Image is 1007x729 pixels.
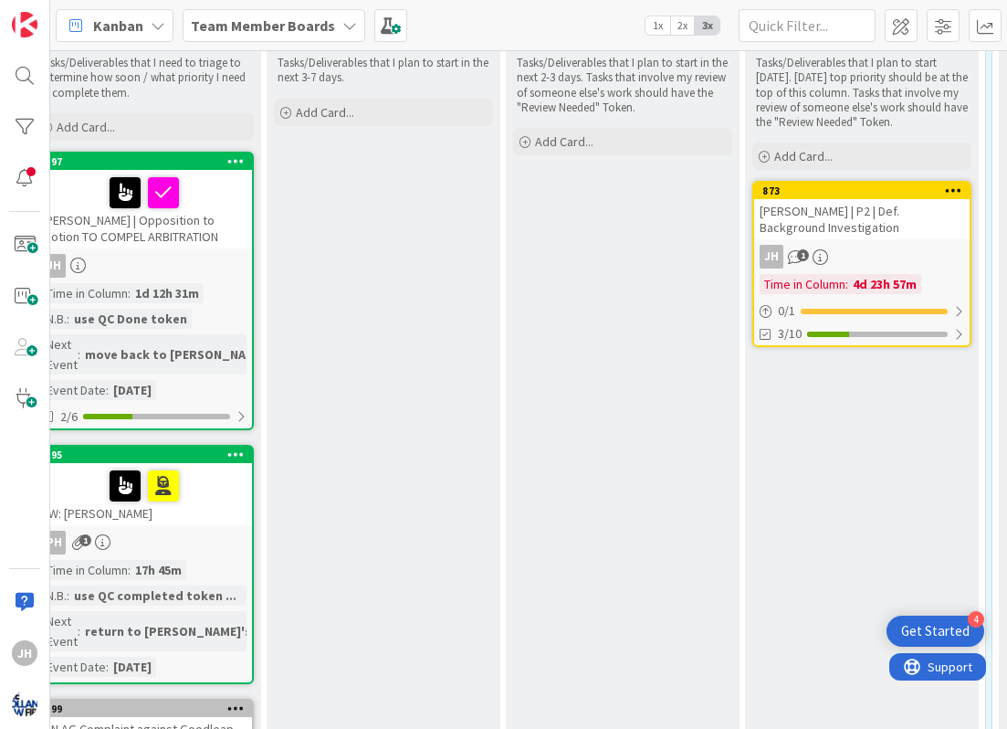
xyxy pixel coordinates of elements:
[278,56,489,86] p: Tasks/Deliverables that I plan to start in the next 3-7 days.
[67,586,69,606] span: :
[37,531,252,555] div: PH
[778,301,795,321] span: 0 / 1
[128,560,131,580] span: :
[762,185,970,197] div: 873
[109,380,156,400] div: [DATE]
[535,133,593,150] span: Add Card...
[37,254,252,278] div: JH
[37,701,252,717] div: 899
[80,344,282,364] div: move back to [PERSON_NAME]...
[901,622,970,640] div: Get Started
[67,309,69,329] span: :
[131,560,186,580] div: 17h 45m
[42,254,66,278] div: JH
[754,245,970,269] div: JH
[754,183,970,199] div: 873
[79,534,91,546] span: 1
[754,183,970,239] div: 873[PERSON_NAME] | P2 | Def. Background Investigation
[42,334,78,375] div: Next Event
[845,274,848,294] span: :
[296,104,354,121] span: Add Card...
[80,621,267,641] div: return to [PERSON_NAME]'s...
[42,657,106,677] div: Event Date
[778,324,802,343] span: 3/10
[42,586,67,606] div: N.B.
[12,12,37,37] img: Visit kanbanzone.com
[754,199,970,239] div: [PERSON_NAME] | P2 | Def. Background Investigation
[774,148,833,164] span: Add Card...
[42,560,128,580] div: Time in Column
[45,155,252,168] div: 997
[12,692,37,717] img: avatar
[42,531,66,555] div: PH
[191,16,335,35] b: Team Member Boards
[60,407,78,427] span: 2/6
[42,283,128,303] div: Time in Column
[37,447,252,525] div: 995FW: [PERSON_NAME]
[760,245,783,269] div: JH
[886,616,984,647] div: Open Get Started checklist, remaining modules: 4
[670,16,695,35] span: 2x
[69,586,241,606] div: use QC completed token ...
[739,9,876,42] input: Quick Filter...
[38,3,83,25] span: Support
[106,657,109,677] span: :
[754,300,970,322] div: 0/1
[45,449,252,461] div: 995
[42,380,106,400] div: Event Date
[695,16,719,35] span: 3x
[37,447,252,463] div: 995
[968,611,984,628] div: 4
[37,153,252,170] div: 997
[37,153,252,248] div: 997[PERSON_NAME] | Opposition to Motion TO COMPEL ARBITRATION
[756,56,968,130] p: Tasks/Deliverables that I plan to start [DATE]. [DATE] top priority should be at the top of this ...
[848,274,921,294] div: 4d 23h 57m
[38,56,250,100] p: Tasks/Deliverables that I need to triage to determine how soon / what priority I need to complete...
[37,463,252,525] div: FW: [PERSON_NAME]
[45,703,252,715] div: 899
[106,380,109,400] span: :
[517,56,729,115] p: Tasks/Deliverables that I plan to start in the next 2-3 days. Tasks that involve my review of som...
[78,621,80,641] span: :
[37,170,252,248] div: [PERSON_NAME] | Opposition to Motion TO COMPEL ARBITRATION
[128,283,131,303] span: :
[78,344,80,364] span: :
[760,274,845,294] div: Time in Column
[797,249,809,261] span: 1
[12,640,37,666] div: JH
[109,657,156,677] div: [DATE]
[42,611,78,651] div: Next Event
[645,16,670,35] span: 1x
[131,283,204,303] div: 1d 12h 31m
[42,309,67,329] div: N.B.
[93,15,143,37] span: Kanban
[57,119,115,135] span: Add Card...
[69,309,192,329] div: use QC Done token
